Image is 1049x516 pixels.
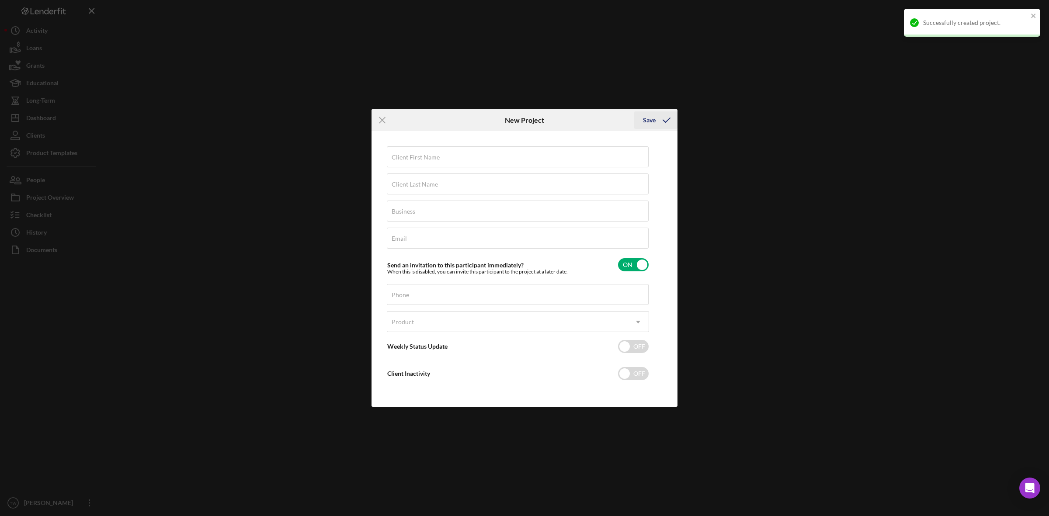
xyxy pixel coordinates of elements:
label: Business [392,208,415,215]
h6: New Project [505,116,544,124]
label: Phone [392,291,409,298]
div: Product [392,319,414,326]
div: Open Intercom Messenger [1019,478,1040,499]
label: Client Inactivity [387,370,430,377]
label: Client First Name [392,154,440,161]
label: Email [392,235,407,242]
div: When this is disabled, you can invite this participant to the project at a later date. [387,269,568,275]
button: close [1031,12,1037,21]
label: Weekly Status Update [387,343,448,350]
label: Client Last Name [392,181,438,188]
button: Save [634,111,677,129]
div: Save [643,111,656,129]
label: Send an invitation to this participant immediately? [387,261,524,269]
div: Successfully created project. [923,19,1028,26]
